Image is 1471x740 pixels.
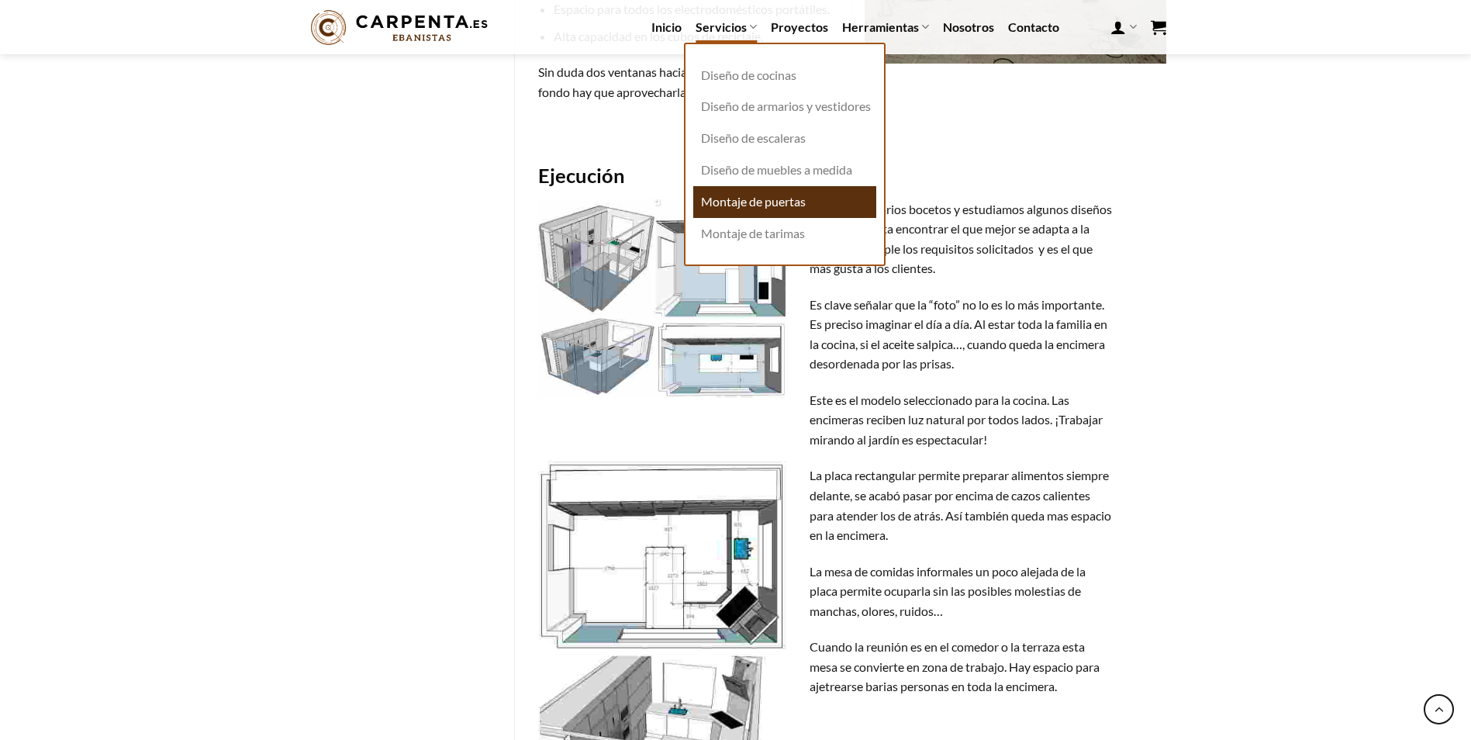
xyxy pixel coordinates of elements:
[693,91,876,123] a: Diseño de armarios y vestidores
[693,123,876,154] a: Diseño de escaleras
[306,6,493,49] img: Carpenta.es
[810,295,1112,374] p: Es clave señalar que la “foto” no lo es lo más importante. Es preciso imaginar el día a día. Al e...
[693,218,876,250] a: Montaje de tarimas
[842,12,929,42] a: Herramientas
[810,465,1112,545] p: La placa rectangular permite preparar alimentos siempre delante, se acabó pasar por encima de caz...
[693,60,876,92] a: Diseño de cocinas
[538,62,841,102] p: Sin duda dos ventanas hacia el jardín con las montañas al fondo hay que aprovecharlas al máximo.
[943,13,994,41] a: Nosotros
[693,186,876,218] a: Montaje de puertas
[693,154,876,186] a: Diseño de muebles a medida
[696,12,757,42] a: Servicios
[810,199,1112,278] p: Generamos varios bocetos y estudiamos algunos diseños de cocina, hasta encontrar el que mejor se ...
[810,562,1112,621] p: La mesa de comidas informales un poco alejada de la placa permite ocuparla sin las posibles moles...
[810,637,1112,697] p: Cuando la reunión es en el comedor o la terraza esta mesa se convierte en zona de trabajo. Hay es...
[810,390,1112,450] p: Este es el modelo seleccionado para la cocina. Las encimeras reciben luz natural por todos lados....
[771,13,828,41] a: Proyectos
[1008,13,1059,41] a: Contacto
[538,163,1166,188] h2: Ejecución
[651,13,682,41] a: Inicio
